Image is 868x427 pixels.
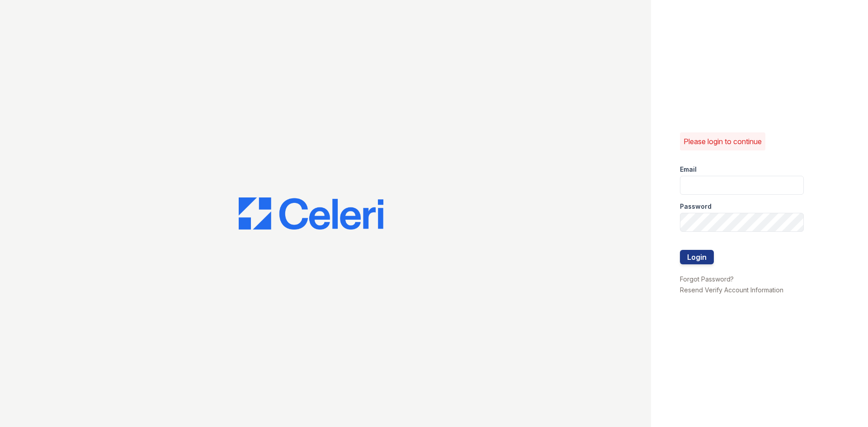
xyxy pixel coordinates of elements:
a: Resend Verify Account Information [680,286,783,294]
p: Please login to continue [684,136,762,147]
label: Password [680,202,712,211]
a: Forgot Password? [680,275,734,283]
img: CE_Logo_Blue-a8612792a0a2168367f1c8372b55b34899dd931a85d93a1a3d3e32e68fde9ad4.png [239,197,383,230]
button: Login [680,250,714,264]
label: Email [680,165,697,174]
